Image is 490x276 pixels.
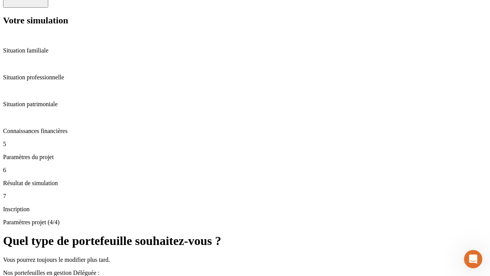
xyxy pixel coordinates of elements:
[464,250,482,268] iframe: Intercom live chat
[3,15,487,26] h2: Votre simulation
[3,74,487,81] p: Situation professionnelle
[3,141,487,148] p: 5
[3,219,487,226] p: Paramètres projet (4/4)
[3,154,487,161] p: Paramètres du projet
[3,167,487,174] p: 6
[3,180,487,187] p: Résultat de simulation
[3,193,487,200] p: 7
[3,47,487,54] p: Situation familiale
[3,256,487,263] p: Vous pourrez toujours le modifier plus tard.
[3,206,487,213] p: Inscription
[3,128,487,135] p: Connaissances financières
[3,234,487,248] h1: Quel type de portefeuille souhaitez-vous ?
[3,101,487,108] p: Situation patrimoniale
